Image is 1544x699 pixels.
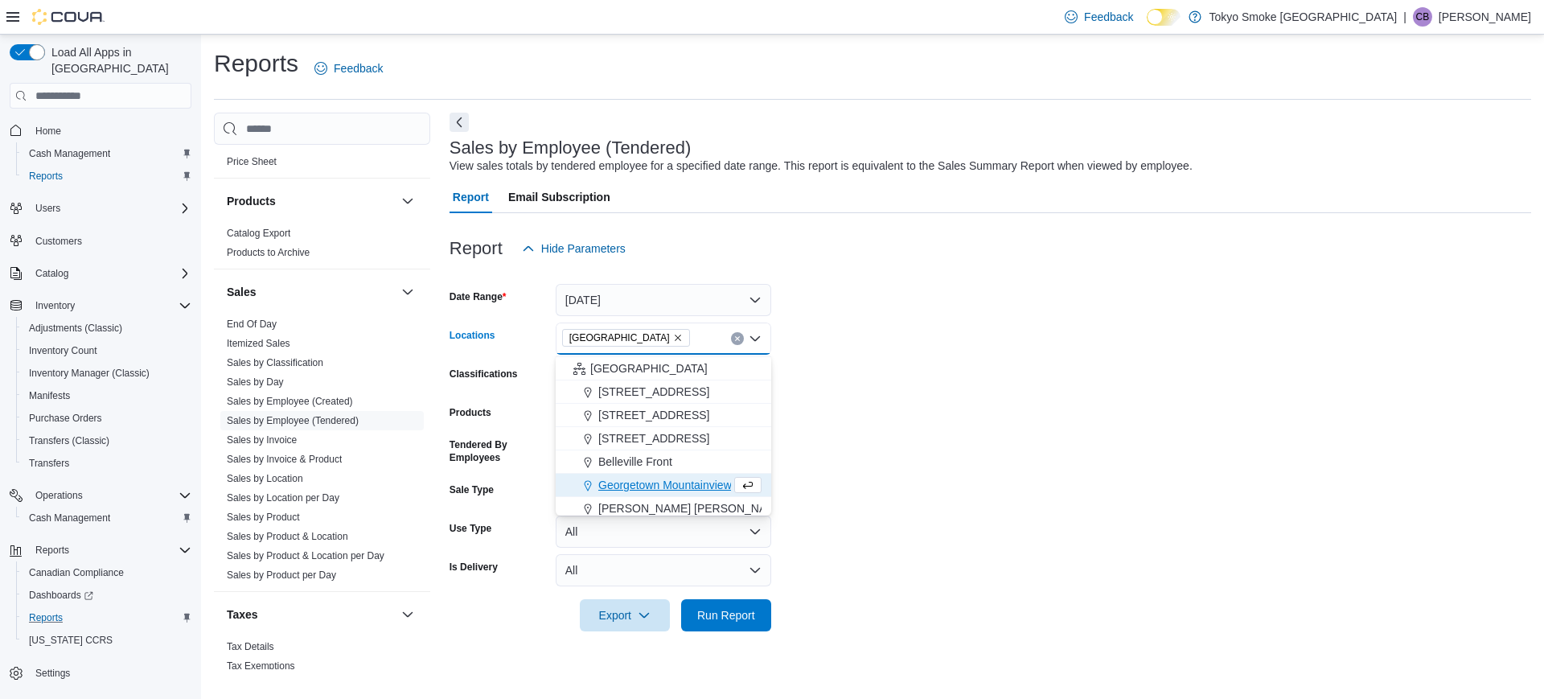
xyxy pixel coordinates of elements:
a: [US_STATE] CCRS [23,631,119,650]
button: Transfers (Classic) [16,430,198,452]
div: Codi Baechler [1413,7,1432,27]
span: Reports [29,541,191,560]
button: Products [227,193,395,209]
span: Reports [29,611,63,624]
button: [GEOGRAPHIC_DATA] [556,357,771,380]
button: Inventory Count [16,339,198,362]
p: [PERSON_NAME] [1439,7,1531,27]
a: Sales by Classification [227,357,323,368]
span: Home [29,120,191,140]
button: Taxes [398,605,417,624]
a: Inventory Count [23,341,104,360]
span: Reports [23,608,191,627]
span: Tax Details [227,640,274,653]
button: Inventory Manager (Classic) [16,362,198,384]
label: Date Range [450,290,507,303]
h3: Products [227,193,276,209]
a: Manifests [23,386,76,405]
div: Taxes [214,637,430,682]
div: View sales totals by tendered employee for a specified date range. This report is equivalent to t... [450,158,1193,175]
button: Inventory [29,296,81,315]
span: Sales by Location [227,472,303,485]
h3: Sales [227,284,257,300]
img: Cova [32,9,105,25]
span: CB [1416,7,1430,27]
button: Belleville Front [556,450,771,474]
span: Feedback [334,60,383,76]
a: Home [29,121,68,141]
a: Dashboards [16,584,198,606]
button: Adjustments (Classic) [16,317,198,339]
a: Sales by Product per Day [227,569,336,581]
button: Users [29,199,67,218]
span: Users [35,202,60,215]
span: Transfers [23,454,191,473]
button: Clear input [731,332,744,345]
a: Sales by Product [227,512,300,523]
span: Cash Management [29,512,110,524]
span: Price Sheet [227,155,277,168]
span: Operations [29,486,191,505]
span: Report [453,181,489,213]
label: Products [450,406,491,419]
a: Sales by Employee (Created) [227,396,353,407]
a: Cash Management [23,508,117,528]
span: Inventory [29,296,191,315]
h3: Sales by Employee (Tendered) [450,138,692,158]
span: Sales by Employee (Created) [227,395,353,408]
a: Canadian Compliance [23,563,130,582]
button: Home [3,118,198,142]
span: Inventory Count [29,344,97,357]
a: Transfers (Classic) [23,431,116,450]
button: Purchase Orders [16,407,198,430]
p: Tokyo Smoke [GEOGRAPHIC_DATA] [1209,7,1398,27]
button: Reports [3,539,198,561]
span: Manifests [23,386,191,405]
span: [STREET_ADDRESS] [598,384,709,400]
span: Dashboards [29,589,93,602]
span: Reports [23,167,191,186]
button: All [556,554,771,586]
button: Hide Parameters [515,232,632,265]
button: Sales [398,282,417,302]
label: Tendered By Employees [450,438,549,464]
h1: Reports [214,47,298,80]
button: Taxes [227,606,395,623]
span: Customers [29,231,191,251]
button: [STREET_ADDRESS] [556,404,771,427]
button: Next [450,113,469,132]
span: Adjustments (Classic) [29,322,122,335]
button: Customers [3,229,198,253]
button: Catalog [29,264,75,283]
span: End Of Day [227,318,277,331]
span: Cash Management [29,147,110,160]
a: Dashboards [23,586,100,605]
span: [GEOGRAPHIC_DATA] [590,360,708,376]
div: Products [214,224,430,269]
span: Reports [35,544,69,557]
span: Tax Exemptions [227,660,295,672]
span: Customers [35,235,82,248]
button: Reports [16,165,198,187]
input: Dark Mode [1147,9,1181,26]
span: Sales by Employee (Tendered) [227,414,359,427]
span: Hide Parameters [541,241,626,257]
span: Email Subscription [508,181,610,213]
button: Settings [3,661,198,685]
span: Inventory Manager (Classic) [23,364,191,383]
button: Cash Management [16,507,198,529]
span: Purchase Orders [29,412,102,425]
span: Load All Apps in [GEOGRAPHIC_DATA] [45,44,191,76]
a: Sales by Invoice [227,434,297,446]
a: Sales by Day [227,376,284,388]
span: [PERSON_NAME] [PERSON_NAME] [598,500,786,516]
span: Settings [29,663,191,683]
span: Transfers (Classic) [23,431,191,450]
span: Cash Management [23,144,191,163]
span: Belleville Front [598,454,672,470]
button: [PERSON_NAME] [PERSON_NAME] [556,497,771,520]
span: Georgetown Mountainview [598,477,732,493]
label: Use Type [450,522,491,535]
